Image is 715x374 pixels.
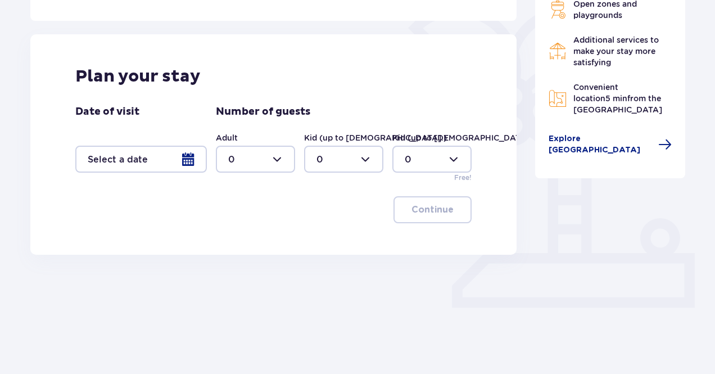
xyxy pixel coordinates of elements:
p: Number of guests [216,105,310,119]
span: Explore [GEOGRAPHIC_DATA] [549,133,652,156]
span: Additional services to make your stay more satisfying [573,35,659,67]
label: Kid (up to [DEMOGRAPHIC_DATA].) [304,132,447,143]
a: Explore [GEOGRAPHIC_DATA] [549,133,672,156]
p: Continue [411,204,454,216]
p: Free! [454,173,472,183]
span: Convenient location from the [GEOGRAPHIC_DATA] [573,83,662,114]
p: Plan your stay [75,66,201,87]
label: Kid (up to [DEMOGRAPHIC_DATA].) [392,132,535,143]
p: Date of visit [75,105,139,119]
span: 5 min [605,94,627,103]
img: Map Icon [549,89,567,107]
img: Grill Icon [549,1,567,19]
button: Continue [393,196,472,223]
label: Adult [216,132,238,143]
img: Restaurant Icon [549,42,567,60]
